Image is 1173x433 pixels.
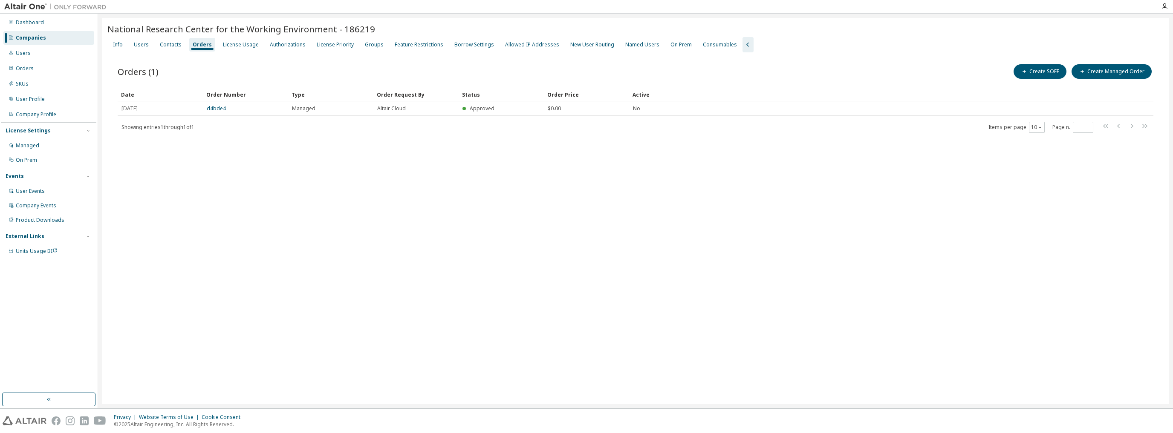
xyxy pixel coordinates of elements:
[6,173,24,180] div: Events
[1052,122,1093,133] span: Page n.
[292,88,370,101] div: Type
[6,233,44,240] div: External Links
[395,41,443,48] div: Feature Restrictions
[1031,124,1043,131] button: 10
[113,41,123,48] div: Info
[462,88,540,101] div: Status
[1014,64,1066,79] button: Create SOFF
[139,414,202,421] div: Website Terms of Use
[66,416,75,425] img: instagram.svg
[377,88,455,101] div: Order Request By
[206,88,285,101] div: Order Number
[703,41,737,48] div: Consumables
[365,41,384,48] div: Groups
[16,142,39,149] div: Managed
[454,41,494,48] div: Borrow Settings
[16,111,56,118] div: Company Profile
[317,41,354,48] div: License Priority
[670,41,692,48] div: On Prem
[121,123,194,131] span: Showing entries 1 through 1 of 1
[134,41,149,48] div: Users
[16,65,34,72] div: Orders
[988,122,1045,133] span: Items per page
[377,105,406,112] span: Altair Cloud
[202,414,246,421] div: Cookie Consent
[114,421,246,428] p: © 2025 Altair Engineering, Inc. All Rights Reserved.
[633,88,1102,101] div: Active
[505,41,559,48] div: Allowed IP Addresses
[16,34,46,41] div: Companies
[4,3,111,11] img: Altair One
[16,247,58,255] span: Units Usage BI
[52,416,61,425] img: facebook.svg
[107,23,375,35] span: National Research Center for the Working Environment - 186219
[16,19,44,26] div: Dashboard
[16,80,29,87] div: SKUs
[547,88,626,101] div: Order Price
[625,41,659,48] div: Named Users
[1072,64,1152,79] button: Create Managed Order
[633,105,640,112] span: No
[16,202,56,209] div: Company Events
[16,188,45,195] div: User Events
[270,41,306,48] div: Authorizations
[223,41,259,48] div: License Usage
[114,414,139,421] div: Privacy
[16,217,64,224] div: Product Downloads
[3,416,46,425] img: altair_logo.svg
[570,41,614,48] div: New User Routing
[16,157,37,163] div: On Prem
[470,105,494,112] span: Approved
[207,105,226,112] a: d4bde4
[6,127,51,134] div: License Settings
[121,88,199,101] div: Date
[94,416,106,425] img: youtube.svg
[16,50,31,57] div: Users
[292,105,315,112] span: Managed
[16,96,45,103] div: User Profile
[160,41,182,48] div: Contacts
[80,416,89,425] img: linkedin.svg
[193,41,212,48] div: Orders
[548,105,561,112] span: $0.00
[121,105,138,112] span: [DATE]
[118,66,159,77] span: Orders (1)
